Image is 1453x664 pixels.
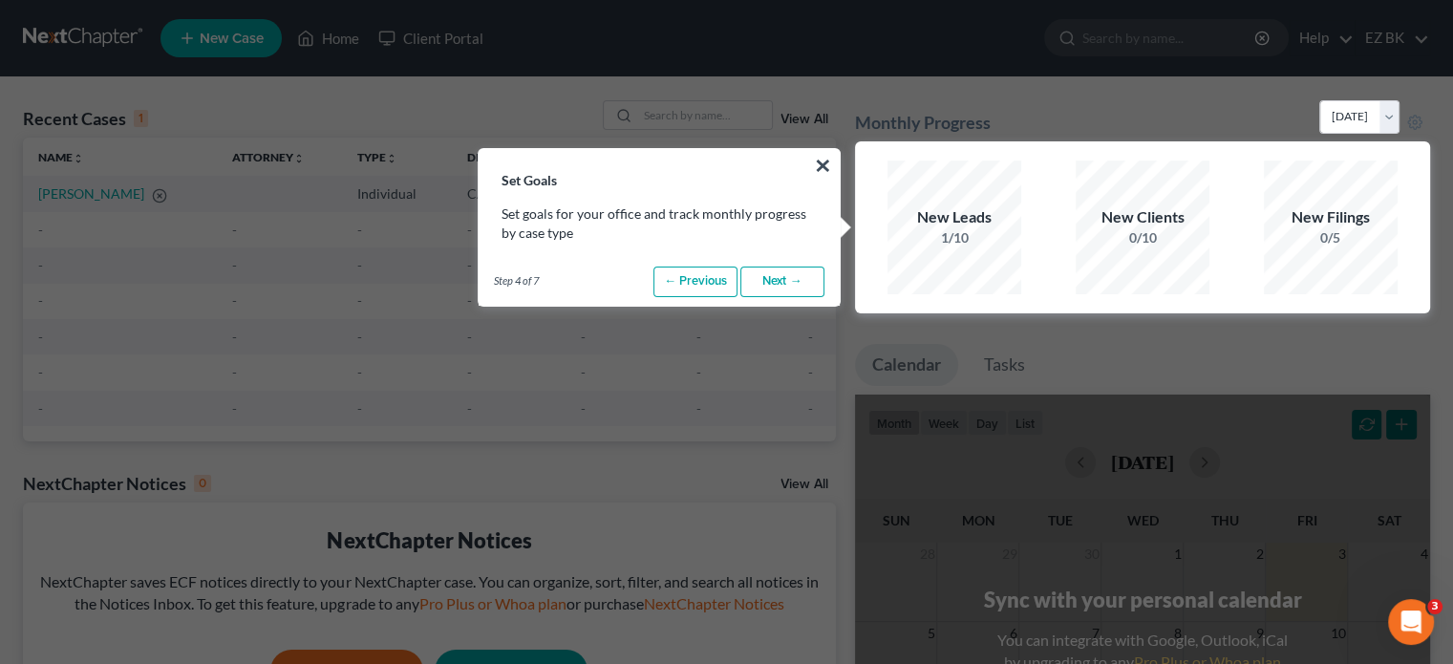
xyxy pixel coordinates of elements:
span: Step 4 of 7 [494,273,539,289]
h3: Set Goals [479,149,840,189]
div: 1/10 [887,228,1021,247]
div: New Clients [1076,206,1209,228]
button: × [814,150,832,181]
h3: Monthly Progress [855,111,991,134]
div: New Leads [887,206,1021,228]
a: Next → [740,267,824,297]
div: 0/5 [1264,228,1398,247]
p: Set goals for your office and track monthly progress by case type [502,204,817,243]
a: ← Previous [653,267,737,297]
span: 3 [1427,599,1442,614]
iframe: Intercom live chat [1388,599,1434,645]
div: New Filings [1264,206,1398,228]
div: 0/10 [1076,228,1209,247]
